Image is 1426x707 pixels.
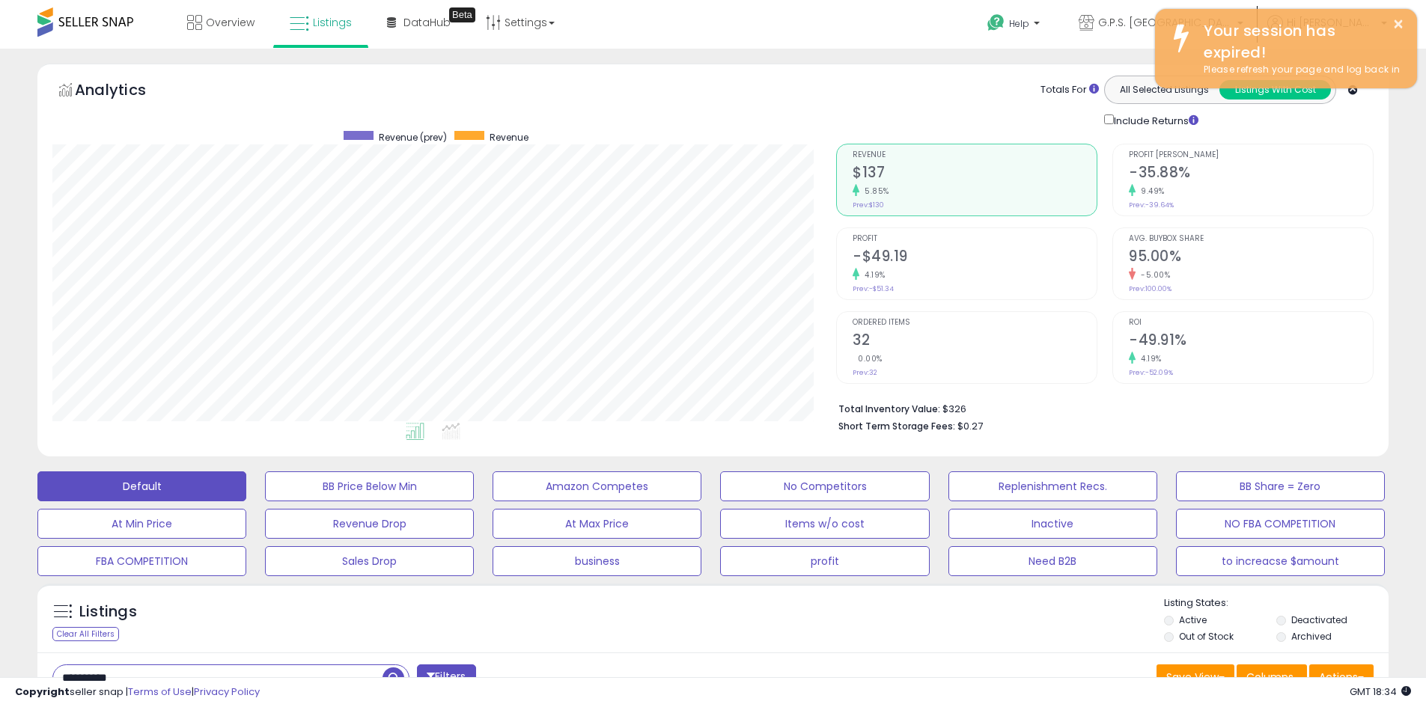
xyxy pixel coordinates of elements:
span: Revenue [490,131,528,144]
div: Your session has expired! [1192,20,1406,63]
label: Active [1179,613,1207,626]
span: Profit [853,235,1097,243]
button: All Selected Listings [1109,80,1220,100]
span: Profit [PERSON_NAME] [1129,151,1373,159]
h2: -35.88% [1129,164,1373,184]
button: At Min Price [37,509,246,539]
span: 2025-09-15 18:34 GMT [1350,685,1411,699]
small: Prev: $130 [853,201,884,209]
small: Prev: 100.00% [1129,284,1171,293]
span: $0.27 [957,419,983,433]
div: seller snap | | [15,685,260,700]
button: to increacse $amount [1176,546,1385,576]
small: 0.00% [853,353,883,364]
h2: -$49.19 [853,248,1097,268]
small: Prev: -52.09% [1129,368,1173,377]
button: profit [720,546,929,576]
span: Revenue [853,151,1097,159]
button: Revenue Drop [265,509,474,539]
button: Sales Drop [265,546,474,576]
p: Listing States: [1164,596,1389,610]
button: Inactive [948,509,1157,539]
button: BB Price Below Min [265,471,474,501]
button: NO FBA COMPETITION [1176,509,1385,539]
div: Include Returns [1093,111,1216,129]
small: Prev: -39.64% [1129,201,1174,209]
small: 9.49% [1136,186,1165,197]
a: Help [975,2,1055,49]
button: Amazon Competes [493,471,701,501]
div: Tooltip anchor [449,7,475,22]
small: 4.19% [859,269,886,281]
button: Need B2B [948,546,1157,576]
div: Clear All Filters [52,627,119,641]
span: Help [1009,17,1029,30]
h5: Analytics [75,79,175,104]
h2: -49.91% [1129,331,1373,352]
button: BB Share = Zero [1176,471,1385,501]
label: Out of Stock [1179,630,1234,643]
span: Overview [206,15,255,30]
span: DataHub [403,15,451,30]
button: FBA COMPETITION [37,546,246,576]
h2: $137 [853,164,1097,184]
h2: 32 [853,331,1097,352]
div: Totals For [1040,83,1099,97]
button: Replenishment Recs. [948,471,1157,501]
button: No Competitors [720,471,929,501]
button: At Max Price [493,509,701,539]
small: -5.00% [1136,269,1170,281]
a: Privacy Policy [194,685,260,699]
span: Avg. Buybox Share [1129,235,1373,243]
label: Archived [1291,630,1332,643]
label: Deactivated [1291,613,1347,626]
b: Short Term Storage Fees: [838,420,955,432]
div: Please refresh your page and log back in [1192,63,1406,77]
span: ROI [1129,319,1373,327]
small: Prev: -$51.34 [853,284,894,293]
small: 4.19% [1136,353,1162,364]
i: Get Help [987,13,1005,32]
button: Default [37,471,246,501]
a: Terms of Use [128,685,192,699]
span: Listings [313,15,352,30]
b: Total Inventory Value: [838,403,940,415]
button: Listings With Cost [1219,80,1331,100]
span: Ordered Items [853,319,1097,327]
span: G.P.S. [GEOGRAPHIC_DATA] [1098,15,1233,30]
button: Items w/o cost [720,509,929,539]
h2: 95.00% [1129,248,1373,268]
small: Prev: 32 [853,368,877,377]
span: Revenue (prev) [379,131,447,144]
strong: Copyright [15,685,70,699]
small: 5.85% [859,186,889,197]
li: $326 [838,399,1362,417]
button: business [493,546,701,576]
button: × [1392,15,1404,34]
h5: Listings [79,602,137,622]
